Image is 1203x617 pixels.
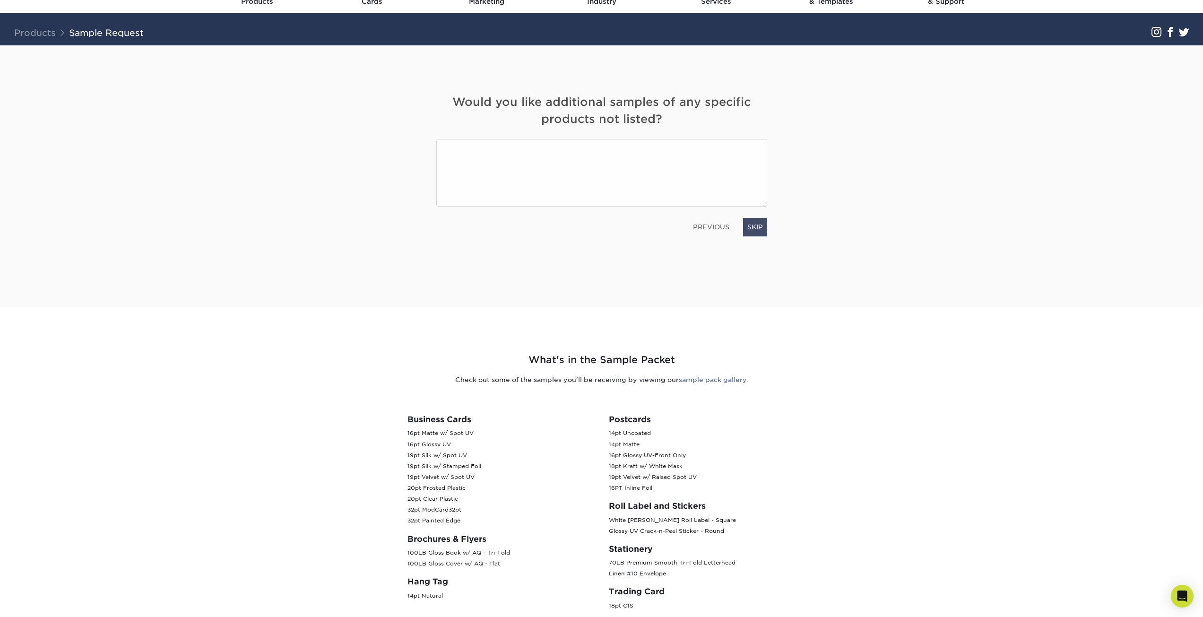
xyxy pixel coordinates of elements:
[407,577,595,586] h3: Hang Tag
[609,415,796,424] h3: Postcards
[407,415,595,424] h3: Business Cards
[609,557,796,579] p: 70LB Premium Smooth Tri-Fold Letterhead Linen #10 Envelope
[743,218,767,236] a: SKIP
[436,94,767,128] h4: Would you like additional samples of any specific products not listed?
[407,534,595,544] h3: Brochures & Flyers
[689,219,733,235] a: PREVIOUS
[609,587,796,596] h3: Trading Card
[609,428,796,494] p: 14pt Uncoated 14pt Matte 16pt Glossy UV-Front Only 18pt Kraft w/ White Mask 19pt Velvet w/ Raised...
[325,375,878,384] p: Check out some of the samples you’ll be receiving by viewing our .
[679,376,746,383] a: sample pack gallery
[609,600,796,611] p: 18pt C1S
[69,27,144,38] a: Sample Request
[1171,585,1194,608] div: Open Intercom Messenger
[14,27,56,38] a: Products
[407,591,595,601] p: 14pt Natural
[407,428,595,526] p: 16pt Matte w/ Spot UV 16pt Glossy UV 19pt Silk w/ Spot UV 19pt Silk w/ Stamped Foil 19pt Velvet w...
[609,544,796,554] h3: Stationery
[609,515,796,537] p: White [PERSON_NAME] Roll Label - Square Glossy UV Crack-n-Peel Sticker - Round
[325,353,878,367] h2: What's in the Sample Packet
[407,547,595,569] p: 100LB Gloss Book w/ AQ - Tri-Fold 100LB Gloss Cover w/ AQ - Flat
[609,501,796,511] h3: Roll Label and Stickers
